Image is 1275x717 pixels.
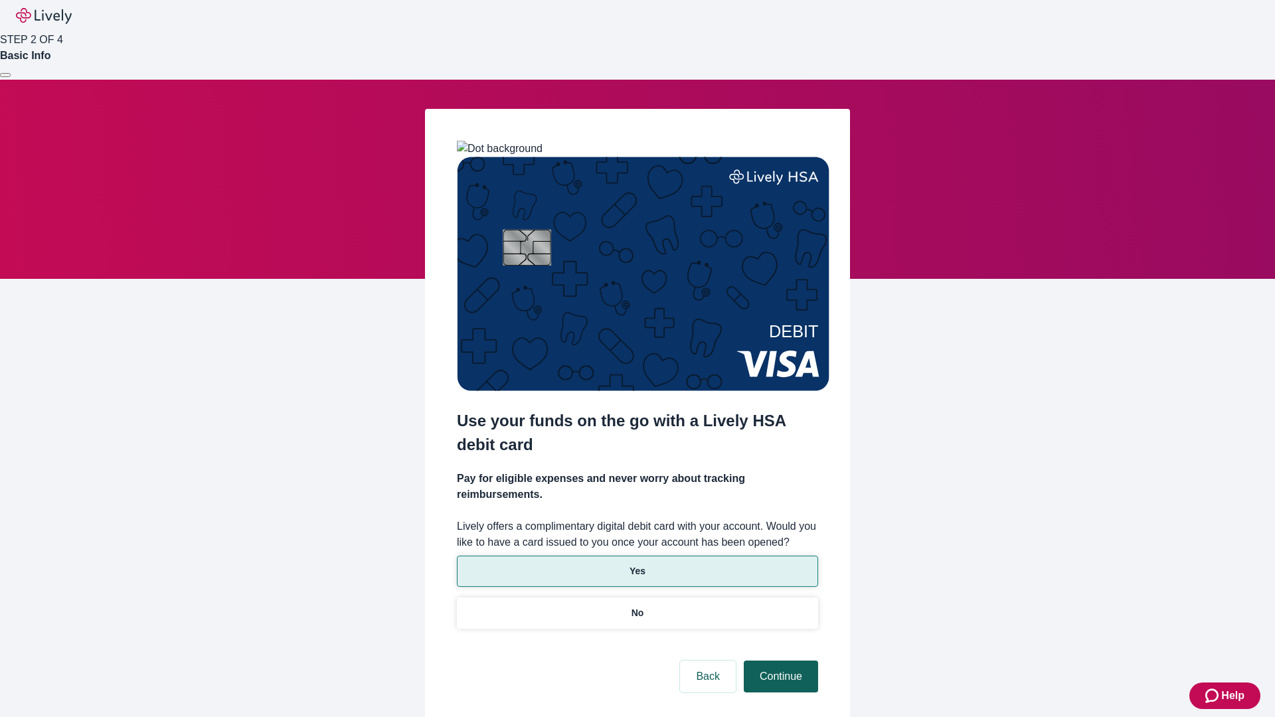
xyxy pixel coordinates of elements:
[457,409,818,457] h2: Use your funds on the go with a Lively HSA debit card
[16,8,72,24] img: Lively
[457,141,543,157] img: Dot background
[457,471,818,503] h4: Pay for eligible expenses and never worry about tracking reimbursements.
[457,518,818,550] label: Lively offers a complimentary digital debit card with your account. Would you like to have a card...
[632,606,644,620] p: No
[457,556,818,587] button: Yes
[630,564,645,578] p: Yes
[744,661,818,692] button: Continue
[1205,688,1221,704] svg: Zendesk support icon
[1189,682,1260,709] button: Zendesk support iconHelp
[680,661,736,692] button: Back
[1221,688,1244,704] span: Help
[457,157,829,391] img: Debit card
[457,597,818,629] button: No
